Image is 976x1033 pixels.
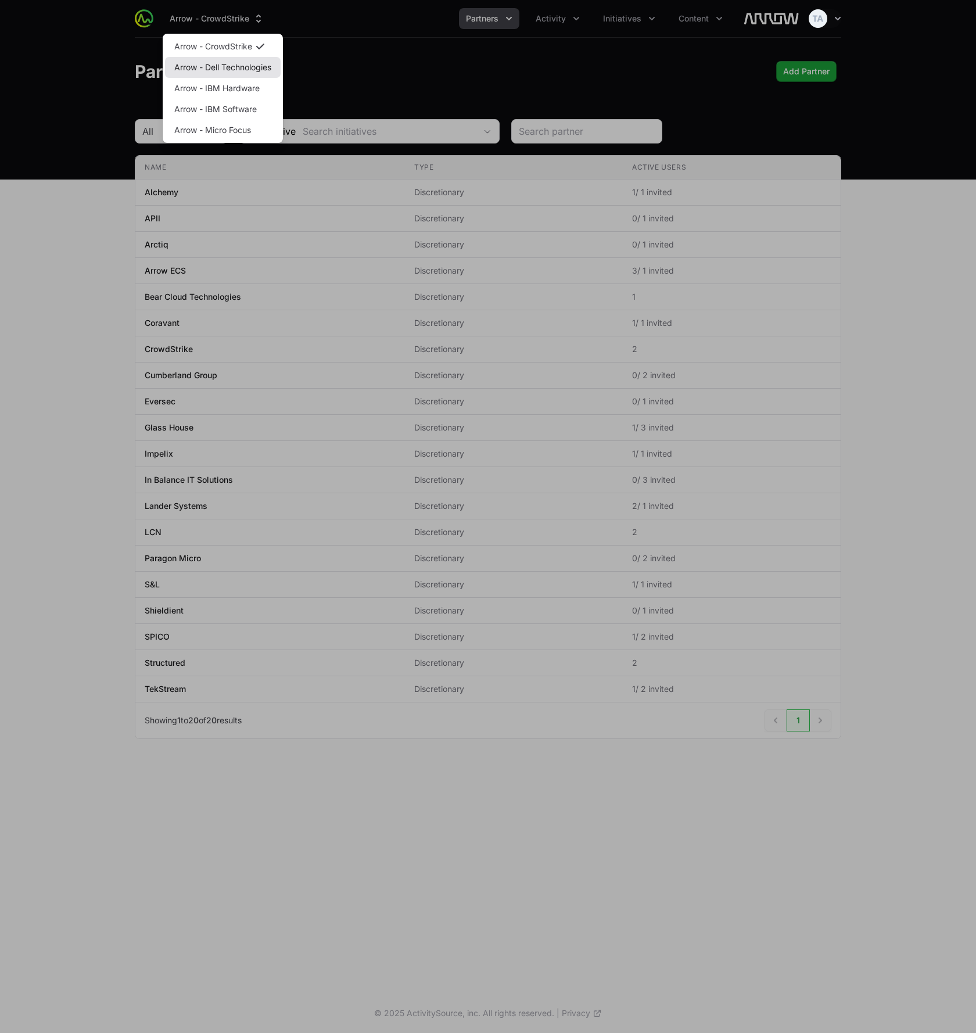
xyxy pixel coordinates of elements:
[165,36,281,57] a: Arrow - CrowdStrike
[165,78,281,99] a: Arrow - IBM Hardware
[163,8,271,29] div: Supplier switch menu
[476,120,499,143] div: Open
[165,57,281,78] a: Arrow - Dell Technologies
[809,9,827,28] img: Timothy Arrow
[165,120,281,141] a: Arrow - Micro Focus
[153,8,730,29] div: Main navigation
[165,99,281,120] a: Arrow - IBM Software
